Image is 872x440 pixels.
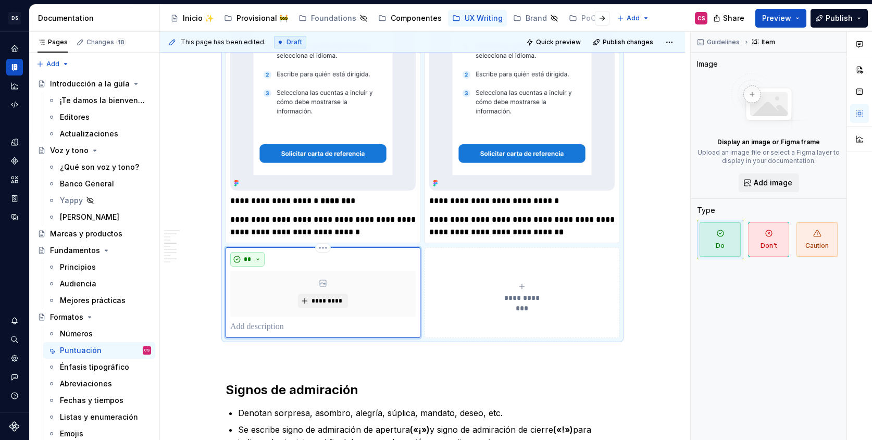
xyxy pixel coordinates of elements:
div: Puntuación [60,345,102,356]
button: Add [33,57,72,71]
div: Listas y enumeración [60,412,138,422]
p: Display an image or Figma frame [717,138,820,146]
a: Documentation [6,59,23,76]
button: Quick preview [523,35,586,49]
a: Provisional 🚧 [220,10,292,27]
button: Publish [811,9,868,28]
button: Share [708,9,751,28]
div: Énfasis tipográfico [60,362,129,372]
button: Contact support [6,369,23,385]
span: Guidelines [707,38,740,46]
a: Formatos [33,309,155,325]
div: Page tree [166,8,612,29]
a: Foundations [294,10,372,27]
a: Mejores prácticas [43,292,155,309]
span: Do [700,222,741,257]
div: Yappy [60,195,83,206]
div: Pages [38,38,68,46]
div: Introducción a la guía [50,79,130,89]
a: Principios [43,259,155,275]
button: DS [2,7,27,29]
div: CS [144,345,150,356]
button: Caution [794,220,840,259]
strong: («¡») [410,424,430,435]
div: Actualizaciones [60,129,118,139]
a: Inicio ✨ [166,10,218,27]
a: [PERSON_NAME] [43,209,155,225]
div: Componentes [391,13,442,23]
div: Fechas y tiempos [60,395,123,406]
button: Publish changes [590,35,658,49]
div: Números [60,329,93,339]
div: Abreviaciones [60,379,112,389]
a: Brand [509,10,563,27]
div: [PERSON_NAME] [60,212,119,222]
a: Code automation [6,96,23,113]
span: Preview [762,13,791,23]
div: Assets [6,171,23,188]
a: Storybook stories [6,190,23,207]
button: Do [697,220,743,259]
button: Notifications [6,312,23,329]
div: Emojis [60,429,83,439]
div: UX Writing [465,13,503,23]
span: Don't [748,222,789,257]
a: Yappy [43,192,155,209]
span: Quick preview [536,38,581,46]
strong: («!») [553,424,573,435]
svg: Supernova Logo [9,421,20,432]
div: Principios [60,262,96,272]
button: Search ⌘K [6,331,23,348]
a: UX Writing [448,10,507,27]
a: Actualizaciones [43,125,155,142]
p: Upload an image file or select a Figma layer to display in your documentation. [697,148,840,165]
a: Fechas y tiempos [43,392,155,409]
a: Components [6,153,23,169]
a: Componentes [374,10,446,27]
span: 18 [116,38,126,46]
button: Don't [745,220,792,259]
a: Design tokens [6,134,23,150]
a: Énfasis tipográfico [43,359,155,375]
div: CS [697,14,705,22]
a: Abreviaciones [43,375,155,392]
div: Changes [86,38,126,46]
a: PuntuaciónCS [43,342,155,359]
a: Editores [43,109,155,125]
p: Denotan sorpresa, asombro, alegría, súplica, mandato, deseo, etc. [238,407,619,419]
a: Banco General [43,175,155,192]
button: Add [614,11,653,26]
div: Analytics [6,78,23,94]
div: Foundations [311,13,356,23]
div: Marcas y productos [50,229,122,239]
div: Editores [60,112,90,122]
span: Publish [826,13,853,23]
a: PoC [565,10,612,27]
span: Add image [754,178,792,188]
h2: Signos de admiración [226,382,619,398]
a: Números [43,325,155,342]
div: Banco General [60,179,114,189]
a: Audiencia [43,275,155,292]
a: Data sources [6,209,23,225]
button: Add image [739,173,799,192]
span: Share [723,13,744,23]
a: Home [6,40,23,57]
div: Voz y tono [50,145,89,156]
a: Marcas y productos [33,225,155,242]
a: ¿Qué son voz y tono? [43,159,155,175]
div: ¿Qué son voz y tono? [60,162,139,172]
button: Preview [755,9,806,28]
a: Settings [6,350,23,367]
